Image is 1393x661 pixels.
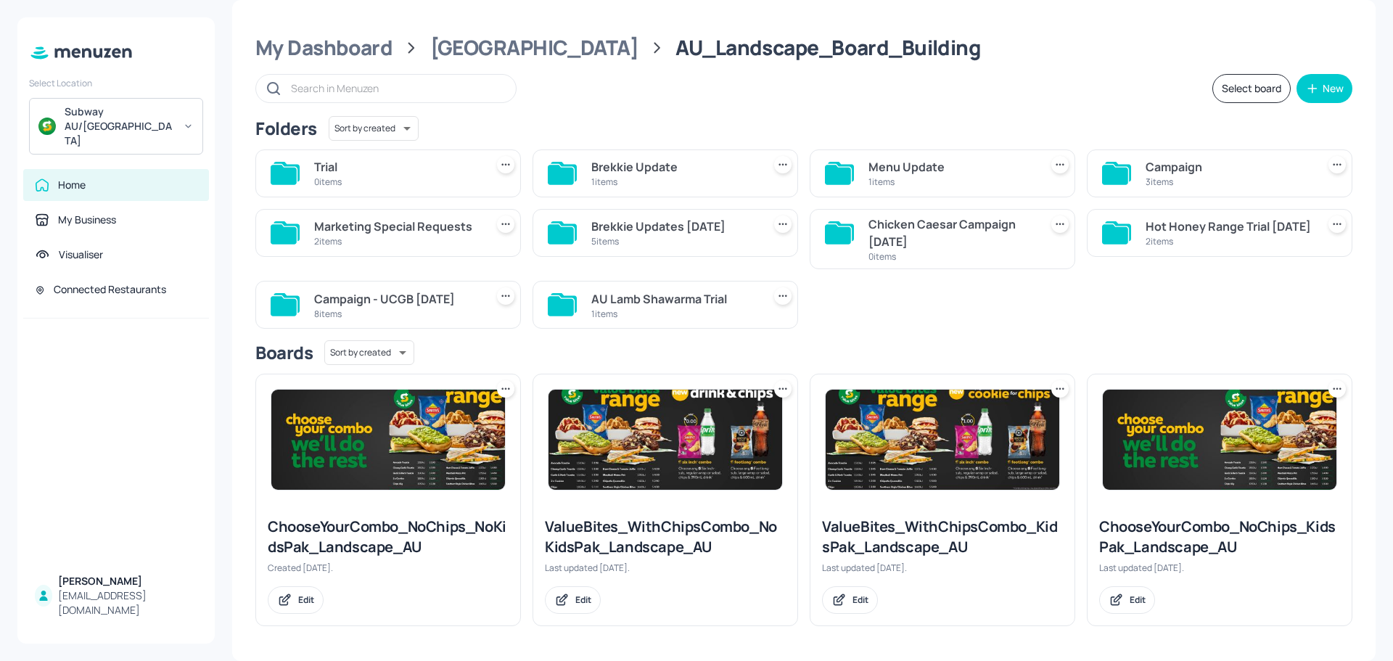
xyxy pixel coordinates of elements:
[291,78,501,99] input: Search in Menuzen
[548,390,782,490] img: 2025-07-10-17521107088203kx35vaunet.jpeg
[868,176,1034,188] div: 1 items
[826,390,1059,490] img: 2025-07-14-1752473805400kqv07lorw2.jpeg
[868,158,1034,176] div: Menu Update
[591,308,757,320] div: 1 items
[255,341,313,364] div: Boards
[314,176,480,188] div: 0 items
[29,77,203,89] div: Select Location
[1146,176,1311,188] div: 3 items
[324,338,414,367] div: Sort by created
[255,117,317,140] div: Folders
[314,308,480,320] div: 8 items
[822,517,1063,557] div: ValueBites_WithChipsCombo_KidsPak_Landscape_AU
[314,158,480,176] div: Trial
[314,290,480,308] div: Campaign - UCGB [DATE]
[54,282,166,297] div: Connected Restaurants
[675,35,980,61] div: AU_Landscape_Board_Building
[1212,74,1291,103] button: Select board
[1297,74,1352,103] button: New
[58,574,197,588] div: [PERSON_NAME]
[545,517,786,557] div: ValueBites_WithChipsCombo_NoKidsPak_Landscape_AU
[591,158,757,176] div: Brekkie Update
[1099,517,1340,557] div: ChooseYourCombo_NoChips_KidsPak_Landscape_AU
[868,215,1034,250] div: Chicken Caesar Campaign [DATE]
[58,213,116,227] div: My Business
[591,235,757,247] div: 5 items
[314,235,480,247] div: 2 items
[298,594,314,606] div: Edit
[430,35,638,61] div: [GEOGRAPHIC_DATA]
[59,247,103,262] div: Visualiser
[852,594,868,606] div: Edit
[38,118,56,135] img: avatar
[268,517,509,557] div: ChooseYourCombo_NoChips_NoKidsPak_Landscape_AU
[545,562,786,574] div: Last updated [DATE].
[1146,158,1311,176] div: Campaign
[1099,562,1340,574] div: Last updated [DATE].
[1146,218,1311,235] div: Hot Honey Range Trial [DATE]
[1323,83,1344,94] div: New
[591,218,757,235] div: Brekkie Updates [DATE]
[329,114,419,143] div: Sort by created
[822,562,1063,574] div: Last updated [DATE].
[591,290,757,308] div: AU Lamb Shawarma Trial
[591,176,757,188] div: 1 items
[58,588,197,617] div: [EMAIL_ADDRESS][DOMAIN_NAME]
[868,250,1034,263] div: 0 items
[1130,594,1146,606] div: Edit
[575,594,591,606] div: Edit
[314,218,480,235] div: Marketing Special Requests
[255,35,393,61] div: My Dashboard
[1146,235,1311,247] div: 2 items
[268,562,509,574] div: Created [DATE].
[1103,390,1336,490] img: 2025-03-05-1741140906389y9ao5vmqtjk.jpeg
[65,104,174,148] div: Subway AU/[GEOGRAPHIC_DATA]
[271,390,505,490] img: 2025-03-05-1741140906389y9ao5vmqtjk.jpeg
[58,178,86,192] div: Home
